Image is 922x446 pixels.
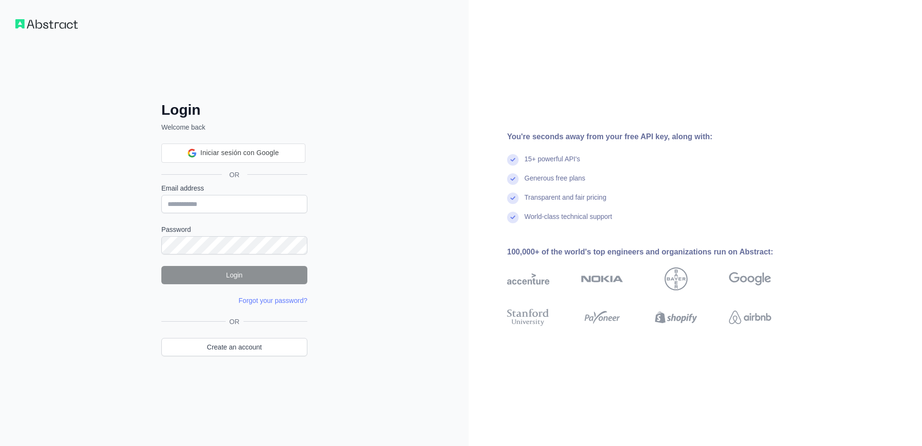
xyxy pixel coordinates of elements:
[729,267,771,290] img: google
[222,170,247,180] span: OR
[507,131,802,143] div: You're seconds away from your free API key, along with:
[226,317,243,326] span: OR
[581,267,623,290] img: nokia
[524,173,585,193] div: Generous free plans
[507,193,519,204] img: check mark
[507,154,519,166] img: check mark
[161,144,305,163] div: Iniciar sesión con Google
[507,212,519,223] img: check mark
[161,338,307,356] a: Create an account
[507,267,549,290] img: accenture
[239,297,307,304] a: Forgot your password?
[729,307,771,328] img: airbnb
[507,173,519,185] img: check mark
[200,148,279,158] span: Iniciar sesión con Google
[524,154,580,173] div: 15+ powerful API's
[665,267,688,290] img: bayer
[161,101,307,119] h2: Login
[15,19,78,29] img: Workflow
[507,307,549,328] img: stanford university
[161,183,307,193] label: Email address
[161,266,307,284] button: Login
[161,122,307,132] p: Welcome back
[581,307,623,328] img: payoneer
[655,307,697,328] img: shopify
[161,225,307,234] label: Password
[524,193,607,212] div: Transparent and fair pricing
[524,212,612,231] div: World-class technical support
[507,246,802,258] div: 100,000+ of the world's top engineers and organizations run on Abstract:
